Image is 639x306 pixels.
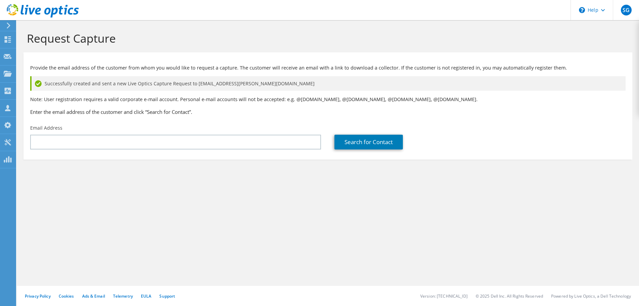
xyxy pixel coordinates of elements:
[334,135,403,149] a: Search for Contact
[27,31,626,45] h1: Request Capture
[30,64,626,72] p: Provide the email address of the customer from whom you would like to request a capture. The cust...
[30,96,626,103] p: Note: User registration requires a valid corporate e-mail account. Personal e-mail accounts will ...
[59,293,74,299] a: Cookies
[159,293,175,299] a: Support
[45,80,315,87] span: Successfully created and sent a new Live Optics Capture Request to [EMAIL_ADDRESS][PERSON_NAME][D...
[476,293,543,299] li: © 2025 Dell Inc. All Rights Reserved
[579,7,585,13] svg: \n
[25,293,51,299] a: Privacy Policy
[113,293,133,299] a: Telemetry
[82,293,105,299] a: Ads & Email
[420,293,468,299] li: Version: [TECHNICAL_ID]
[621,5,632,15] span: SG
[30,125,62,131] label: Email Address
[141,293,151,299] a: EULA
[30,108,626,116] h3: Enter the email address of the customer and click “Search for Contact”.
[551,293,631,299] li: Powered by Live Optics, a Dell Technology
